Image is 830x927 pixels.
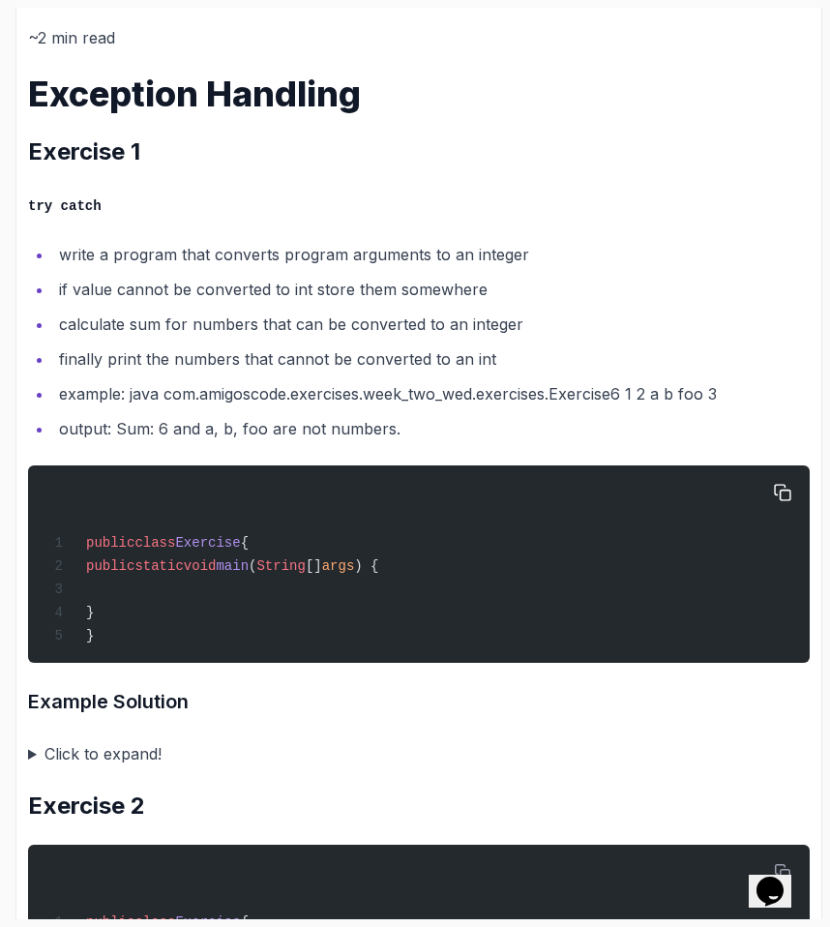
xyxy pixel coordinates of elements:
span: } [86,628,94,643]
span: static [134,558,183,574]
span: String [256,558,305,574]
span: args [322,558,355,574]
p: ~2 min read [28,24,810,51]
span: ) { [354,558,378,574]
code: try catch [28,198,102,214]
li: write a program that converts program arguments to an integer [53,241,810,268]
h1: Exception Handling [28,75,810,113]
li: if value cannot be converted to int store them somewhere [53,276,810,303]
li: output: Sum: 6 and a, b, foo are not numbers. [53,415,810,442]
summary: Click to expand! [28,740,810,767]
span: public [86,535,134,551]
li: calculate sum for numbers that can be converted to an integer [53,311,810,338]
span: class [134,535,175,551]
h2: Exercise 2 [28,791,810,822]
span: { [241,535,249,551]
span: main [216,558,249,574]
li: example: java com.amigoscode.exercises.week_two_wed.exercises.Exercise6 1 2 a b foo 3 [53,380,810,407]
span: } [86,605,94,620]
span: void [184,558,217,574]
h2: Exercise 1 [28,136,810,167]
h3: Example Solution [28,686,810,717]
li: finally print the numbers that cannot be converted to an int [53,345,810,373]
span: public [86,558,134,574]
span: ( [249,558,256,574]
span: Exercise [175,535,240,551]
iframe: chat widget [749,850,811,908]
span: [] [306,558,322,574]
